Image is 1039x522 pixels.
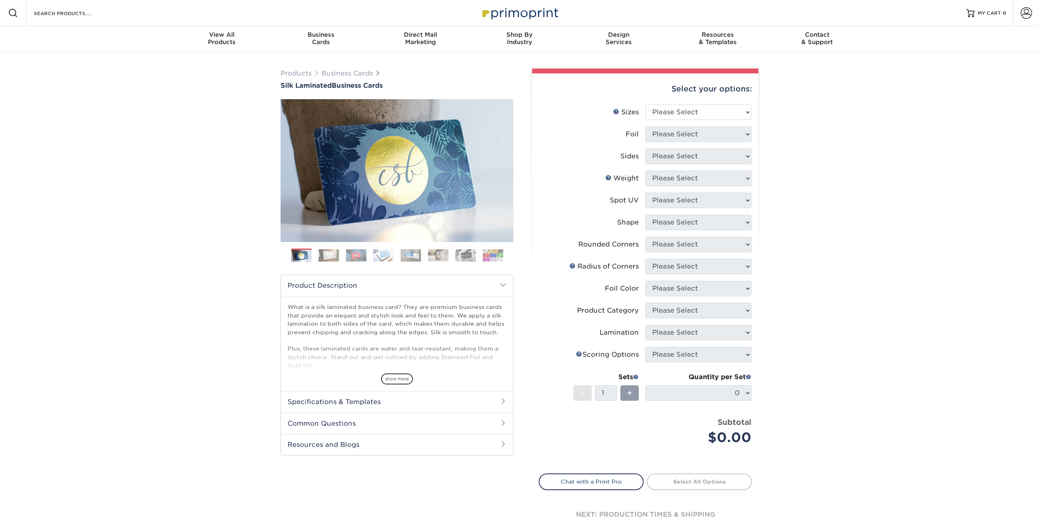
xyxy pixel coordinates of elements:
[581,387,584,399] span: -
[605,173,639,183] div: Weight
[401,249,421,262] img: Business Cards 05
[172,26,272,52] a: View AllProducts
[645,372,751,382] div: Quantity per Set
[617,218,639,227] div: Shape
[281,434,513,455] h2: Resources and Blogs
[577,306,639,315] div: Product Category
[346,249,366,262] img: Business Cards 03
[1003,10,1006,16] span: 0
[610,195,639,205] div: Spot UV
[718,418,751,426] strong: Subtotal
[281,69,312,77] a: Products
[539,473,644,490] a: Chat with a Print Pro
[281,54,513,287] img: Silk Laminated 01
[569,31,668,46] div: Services
[605,284,639,293] div: Foil Color
[626,129,639,139] div: Foil
[573,372,639,382] div: Sets
[281,391,513,412] h2: Specifications & Templates
[371,31,470,38] span: Direct Mail
[668,26,767,52] a: Resources& Templates
[651,428,751,447] div: $0.00
[428,249,448,262] img: Business Cards 06
[578,240,639,249] div: Rounded Corners
[576,350,639,360] div: Scoring Options
[291,246,312,266] img: Business Cards 01
[281,82,513,89] a: Silk LaminatedBusiness Cards
[767,31,867,46] div: & Support
[33,8,113,18] input: SEARCH PRODUCTS.....
[288,303,506,436] p: What is a silk laminated business card? They are premium business cards that provide an elegant a...
[272,31,371,46] div: Cards
[539,73,752,104] div: Select your options:
[479,4,560,22] img: Primoprint
[668,31,767,38] span: Resources
[470,31,569,46] div: Industry
[455,249,476,262] img: Business Cards 07
[281,275,513,296] h2: Product Description
[613,107,639,117] div: Sizes
[371,31,470,46] div: Marketing
[381,373,413,384] span: show more
[767,31,867,38] span: Contact
[319,249,339,262] img: Business Cards 02
[569,262,639,271] div: Radius of Corners
[172,31,272,38] span: View All
[371,26,470,52] a: Direct MailMarketing
[569,26,668,52] a: DesignServices
[978,10,1001,17] span: MY CART
[281,82,513,89] h1: Business Cards
[668,31,767,46] div: & Templates
[767,26,867,52] a: Contact& Support
[373,249,394,262] img: Business Cards 04
[627,387,632,399] span: +
[470,26,569,52] a: Shop ByIndustry
[272,31,371,38] span: Business
[647,473,752,490] a: Select All Options
[483,249,503,262] img: Business Cards 08
[620,151,639,161] div: Sides
[569,31,668,38] span: Design
[272,26,371,52] a: BusinessCards
[281,82,332,89] span: Silk Laminated
[172,31,272,46] div: Products
[321,69,373,77] a: Business Cards
[470,31,569,38] span: Shop By
[600,328,639,338] div: Lamination
[281,413,513,434] h2: Common Questions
